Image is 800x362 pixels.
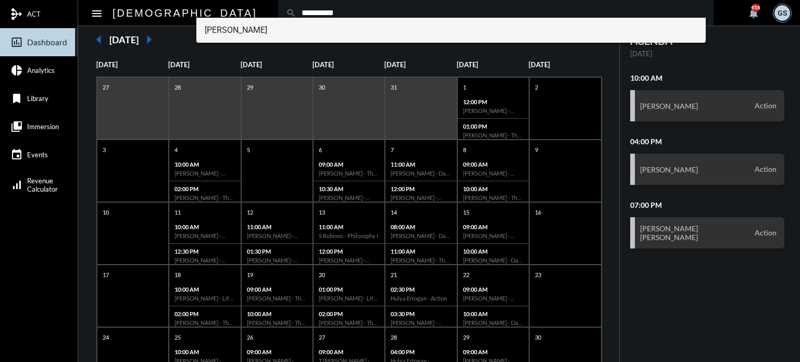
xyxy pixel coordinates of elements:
p: 19 [244,270,256,279]
p: 02:00 PM [319,310,379,317]
p: 10:00 AM [174,286,235,293]
p: 9 [532,145,541,154]
h6: Hulya Ertogan - Action [391,295,451,302]
p: 12:30 PM [174,248,235,255]
span: Analytics [27,66,55,74]
h6: [PERSON_NAME] - Action [391,319,451,326]
p: 31 [388,83,399,92]
p: 12 [244,208,256,217]
h6: [PERSON_NAME] - Verification [174,170,235,177]
p: 20 [316,270,328,279]
p: [DATE] [384,60,456,69]
h6: [PERSON_NAME] - The Philosophy [463,194,523,201]
p: 25 [172,333,183,342]
p: 01:30 PM [247,248,307,255]
p: 02:00 PM [174,310,235,317]
span: Immersion [27,122,59,131]
p: 28 [388,333,399,342]
p: [DATE] [457,60,529,69]
h6: [PERSON_NAME] - The Philosophy [463,132,523,139]
p: 2 [532,83,541,92]
p: 13 [316,208,328,217]
h3: [PERSON_NAME] [640,165,698,174]
span: ACT [27,10,41,18]
p: [DATE] [168,60,240,69]
p: 02:30 PM [391,286,451,293]
span: [PERSON_NAME] [205,18,698,43]
p: 30 [316,83,328,92]
p: 5 [244,145,253,154]
p: 09:00 AM [247,348,307,355]
p: 26 [244,333,256,342]
mat-icon: arrow_right [139,29,159,50]
p: [DATE] [312,60,384,69]
p: 29 [244,83,256,92]
mat-icon: Side nav toggle icon [91,7,103,20]
p: 09:00 AM [463,223,523,230]
p: 1 [460,83,469,92]
mat-icon: pie_chart [10,64,23,77]
p: 8 [460,145,469,154]
p: 30 [532,333,544,342]
p: 04:00 PM [391,348,451,355]
p: 01:00 PM [463,123,523,130]
p: 10:00 AM [247,310,307,317]
p: 11:00 AM [391,161,451,168]
p: 08:00 AM [391,223,451,230]
p: 12:00 PM [463,98,523,105]
p: 16 [532,208,544,217]
mat-icon: notifications [747,7,760,19]
h6: [PERSON_NAME] - The Philosophy [174,319,235,326]
p: 15 [460,208,472,217]
p: 11:00 AM [319,223,379,230]
div: GS [774,5,790,21]
p: 11:00 AM [391,248,451,255]
p: [DATE] [96,60,168,69]
p: 22 [460,270,472,279]
h6: [PERSON_NAME] - Data Capturing [391,232,451,239]
h6: [PERSON_NAME] - Data Capturing [463,319,523,326]
mat-icon: mediation [10,8,23,20]
p: 12:00 PM [319,248,379,255]
h6: [PERSON_NAME] - The Philosophy [174,194,235,201]
p: 09:00 AM [463,348,523,355]
p: 09:00 AM [247,286,307,293]
mat-icon: search [286,8,296,18]
h6: [PERSON_NAME] - Action [463,107,523,114]
h6: [PERSON_NAME] - Philosophy I [247,257,307,264]
span: Events [27,151,48,159]
p: 09:00 AM [319,348,379,355]
mat-icon: bookmark [10,92,23,105]
p: 10:00 AM [463,310,523,317]
h6: [PERSON_NAME] - Review [174,232,235,239]
mat-icon: collections_bookmark [10,120,23,133]
p: 10 [100,208,111,217]
h6: [PERSON_NAME] - The Philosophy [319,170,379,177]
span: Library [27,94,48,103]
span: Action [752,165,779,174]
h2: [DEMOGRAPHIC_DATA] [113,5,257,21]
p: 24 [100,333,111,342]
p: 03:30 PM [391,310,451,317]
h2: 04:00 PM [630,137,785,146]
p: 10:00 AM [463,248,523,255]
h6: S Rubinos - Philosophy I [319,232,379,239]
p: 11 [172,208,183,217]
button: Toggle sidenav [86,3,107,23]
h3: [PERSON_NAME] [640,102,698,110]
span: Action [752,101,779,110]
p: 10:30 AM [319,185,379,192]
h6: [PERSON_NAME] - The Philosophy [391,257,451,264]
p: 21 [388,270,399,279]
h6: [PERSON_NAME] - The Philosophy [319,319,379,326]
h3: [PERSON_NAME] [PERSON_NAME] [640,224,698,242]
p: 3 [100,145,108,154]
p: 7 [388,145,396,154]
p: [DATE] [241,60,312,69]
h6: [PERSON_NAME] - Retirement Doctrine I [174,257,235,264]
mat-icon: signal_cellular_alt [10,179,23,191]
h6: [PERSON_NAME] - Action [319,257,379,264]
p: 10:00 AM [174,348,235,355]
h2: 07:00 PM [630,201,785,209]
h6: [PERSON_NAME] - [PERSON_NAME] - Data Capturing [463,170,523,177]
